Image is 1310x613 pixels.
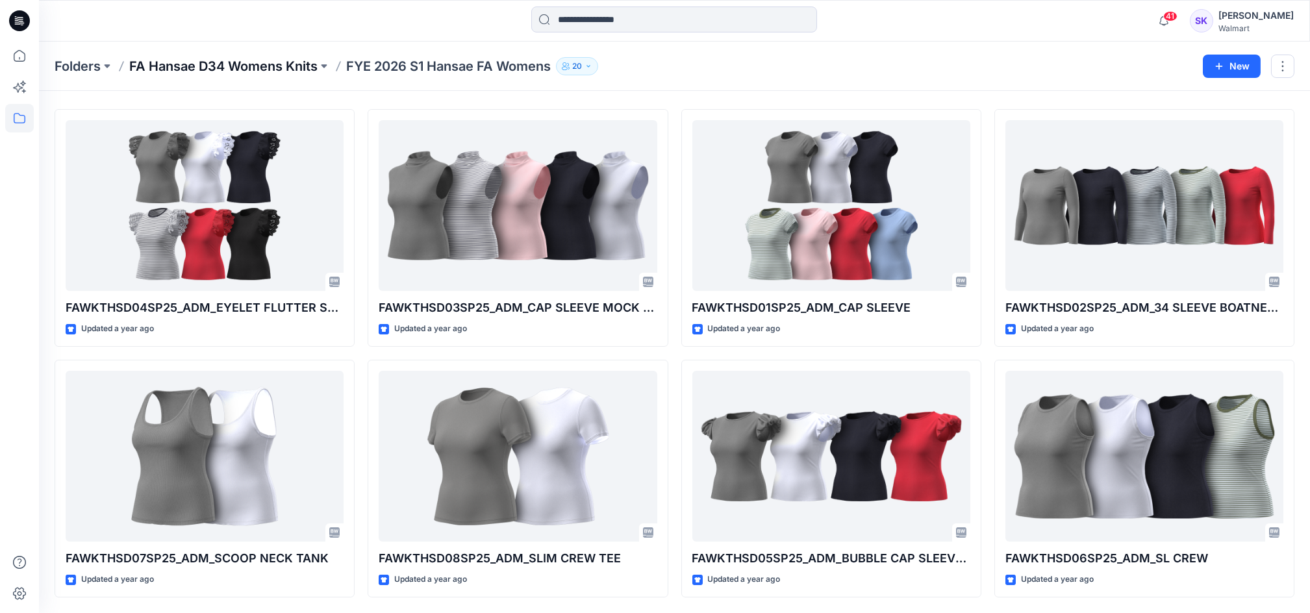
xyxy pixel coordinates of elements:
a: FAWKTHSD02SP25_ADM_34 SLEEVE BOATNECK TEE [1005,120,1283,291]
p: Updated a year ago [81,573,154,586]
p: FYE 2026 S1 Hansae FA Womens [346,57,551,75]
div: [PERSON_NAME] [1218,8,1294,23]
span: 41 [1163,11,1178,21]
p: FAWKTHSD07SP25_ADM_SCOOP NECK TANK [66,549,344,568]
p: Updated a year ago [394,322,467,336]
p: FAWKTHSD05SP25_ADM_BUBBLE CAP SLEEVE MIXY TOP [692,549,970,568]
p: 20 [572,59,582,73]
a: FA Hansae D34 Womens Knits [129,57,318,75]
p: FAWKTHSD08SP25_ADM_SLIM CREW TEE [379,549,657,568]
button: New [1203,55,1261,78]
a: FAWKTHSD08SP25_ADM_SLIM CREW TEE [379,371,657,542]
p: FAWKTHSD02SP25_ADM_34 SLEEVE BOATNECK TEE [1005,299,1283,317]
p: Updated a year ago [394,573,467,586]
p: Updated a year ago [81,322,154,336]
p: Updated a year ago [708,573,781,586]
div: Walmart [1218,23,1294,33]
a: FAWKTHSD06SP25_ADM_SL CREW [1005,371,1283,542]
p: Updated a year ago [708,322,781,336]
button: 20 [556,57,598,75]
a: FAWKTHSD05SP25_ADM_BUBBLE CAP SLEEVE MIXY TOP [692,371,970,542]
a: FAWKTHSD04SP25_ADM_EYELET FLUTTER SLEEVE TEE [66,120,344,291]
a: FAWKTHSD01SP25_ADM_CAP SLEEVE [692,120,970,291]
div: SK [1190,9,1213,32]
p: FAWKTHSD01SP25_ADM_CAP SLEEVE [692,299,970,317]
a: FAWKTHSD07SP25_ADM_SCOOP NECK TANK [66,371,344,542]
p: FAWKTHSD06SP25_ADM_SL CREW [1005,549,1283,568]
p: FAWKTHSD04SP25_ADM_EYELET FLUTTER SLEEVE TEE [66,299,344,317]
a: FAWKTHSD03SP25_ADM_CAP SLEEVE MOCK NECK [379,120,657,291]
p: Updated a year ago [1021,322,1094,336]
a: Folders [55,57,101,75]
p: FAWKTHSD03SP25_ADM_CAP SLEEVE MOCK NECK [379,299,657,317]
p: Updated a year ago [1021,573,1094,586]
